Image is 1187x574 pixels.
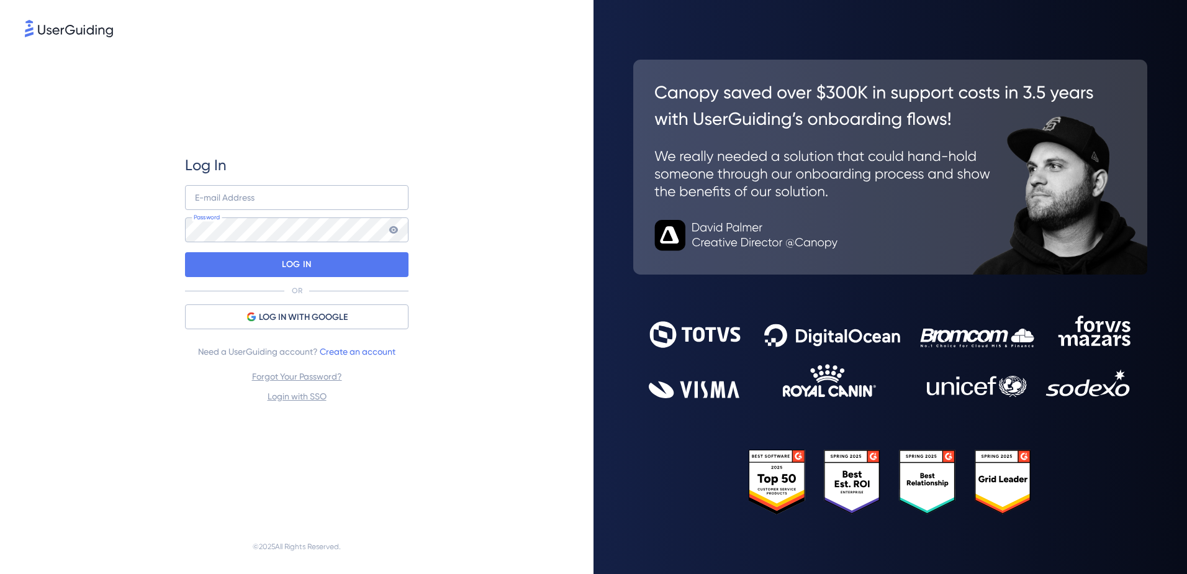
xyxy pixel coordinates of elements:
[185,185,408,210] input: example@company.com
[633,60,1147,275] img: 26c0aa7c25a843aed4baddd2b5e0fa68.svg
[25,20,113,37] img: 8faab4ba6bc7696a72372aa768b0286c.svg
[649,316,1132,398] img: 9302ce2ac39453076f5bc0f2f2ca889b.svg
[749,450,1031,514] img: 25303e33045975176eb484905ab012ff.svg
[252,371,342,381] a: Forgot Your Password?
[292,286,302,296] p: OR
[185,155,227,175] span: Log In
[320,347,395,357] a: Create an account
[253,539,341,554] span: © 2025 All Rights Reserved.
[282,255,311,275] p: LOG IN
[268,391,327,401] a: Login with SSO
[198,344,395,359] span: Need a UserGuiding account?
[259,310,348,325] span: LOG IN WITH GOOGLE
